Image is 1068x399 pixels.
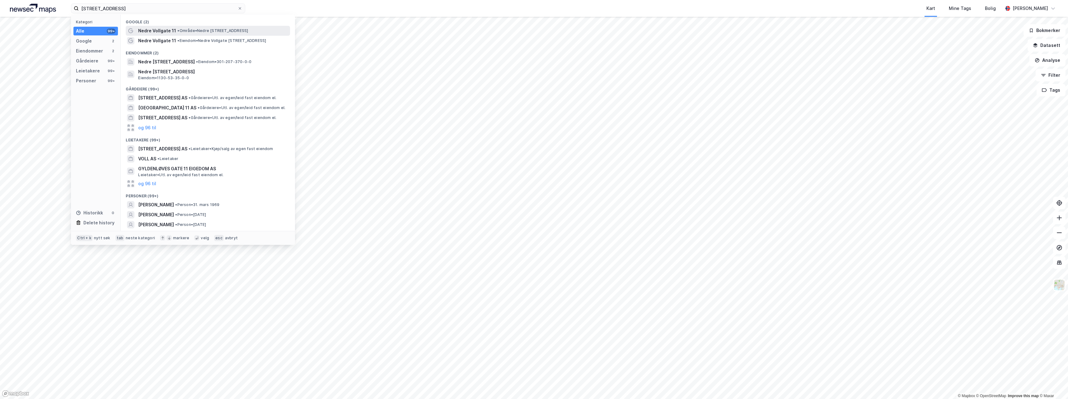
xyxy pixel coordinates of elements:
div: Alle [76,27,84,35]
span: • [175,222,177,227]
div: Kontrollprogram for chat [1037,369,1068,399]
span: • [175,202,177,207]
button: og 96 til [138,124,156,131]
span: • [177,28,179,33]
div: nytt søk [94,236,110,241]
div: velg [201,236,209,241]
div: esc [214,235,224,241]
span: Gårdeiere • Utl. av egen/leid fast eiendom el. [198,105,285,110]
div: 2 [110,48,115,53]
span: • [196,59,198,64]
div: Historikk [76,209,103,217]
div: Gårdeiere (99+) [121,82,295,93]
div: Google (2) [121,15,295,26]
a: OpenStreetMap [976,394,1006,398]
div: Ctrl + k [76,235,93,241]
div: 0 [110,210,115,215]
span: Gårdeiere • Utl. av egen/leid fast eiendom el. [189,95,276,100]
a: Mapbox [958,394,975,398]
span: Nedre Vollgate 11 [138,27,176,34]
input: Søk på adresse, matrikkel, gårdeiere, leietakere eller personer [79,4,237,13]
div: 99+ [107,68,115,73]
span: Eiendom • Nedre Vollgate [STREET_ADDRESS] [177,38,266,43]
div: Gårdeiere [76,57,98,65]
span: • [198,105,199,110]
div: Personer [76,77,96,85]
div: markere [173,236,189,241]
a: Improve this map [1008,394,1039,398]
div: Eiendommer [76,47,103,55]
span: [PERSON_NAME] [138,211,174,218]
span: Område • Nedre [STREET_ADDRESS] [177,28,248,33]
span: VOLL AS [138,155,156,163]
span: • [189,115,190,120]
a: Mapbox homepage [2,390,29,397]
div: Delete history [83,219,115,227]
div: neste kategori [126,236,155,241]
span: Eiendom • 301-207-370-0-0 [196,59,251,64]
span: • [177,38,179,43]
span: Person • 31. mars 1969 [175,202,219,207]
span: [STREET_ADDRESS] AS [138,114,187,122]
img: Z [1053,279,1065,291]
button: Tags [1037,84,1066,96]
div: 99+ [107,78,115,83]
div: Personer (99+) [121,189,295,200]
div: Mine Tags [949,5,971,12]
span: [STREET_ADDRESS] AS [138,145,187,153]
div: Google [76,37,92,45]
img: logo.a4113a55bc3d86da70a041830d287a7e.svg [10,4,56,13]
span: • [189,146,190,151]
button: Bokmerker [1023,24,1066,37]
span: Eiendom • 1130-53-35-0-0 [138,76,189,80]
span: [PERSON_NAME] [138,221,174,228]
div: 99+ [107,58,115,63]
span: Leietaker [157,156,178,161]
div: avbryt [225,236,238,241]
span: [STREET_ADDRESS] AS [138,94,187,102]
span: Leietaker • Kjøp/salg av egen fast eiendom [189,146,273,151]
div: Eiendommer (2) [121,46,295,57]
span: Nedre [STREET_ADDRESS] [138,58,195,66]
div: 2 [110,39,115,44]
div: [PERSON_NAME] [1013,5,1048,12]
span: Nedre Vollgate 11 [138,37,176,44]
div: Leietakere [76,67,100,75]
button: Datasett [1028,39,1066,52]
span: Person • [DATE] [175,212,206,217]
button: Analyse [1029,54,1066,66]
span: [GEOGRAPHIC_DATA] 11 AS [138,104,196,112]
span: • [175,212,177,217]
span: Person • [DATE] [175,222,206,227]
div: Kart [926,5,935,12]
span: GYLDENLØVES GATE 11 EIGEDOM AS [138,165,288,172]
span: • [189,95,190,100]
div: Bolig [985,5,996,12]
div: Leietakere (99+) [121,133,295,144]
span: Gårdeiere • Utl. av egen/leid fast eiendom el. [189,115,276,120]
button: Filter [1036,69,1066,81]
iframe: Chat Widget [1037,369,1068,399]
span: Leietaker • Utl. av egen/leid fast eiendom el. [138,172,223,177]
button: og 96 til [138,180,156,187]
span: [PERSON_NAME] [138,201,174,209]
div: tab [115,235,125,241]
span: Nedre [STREET_ADDRESS] [138,68,288,76]
span: • [157,156,159,161]
div: 99+ [107,29,115,34]
div: Kategori [76,20,118,24]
